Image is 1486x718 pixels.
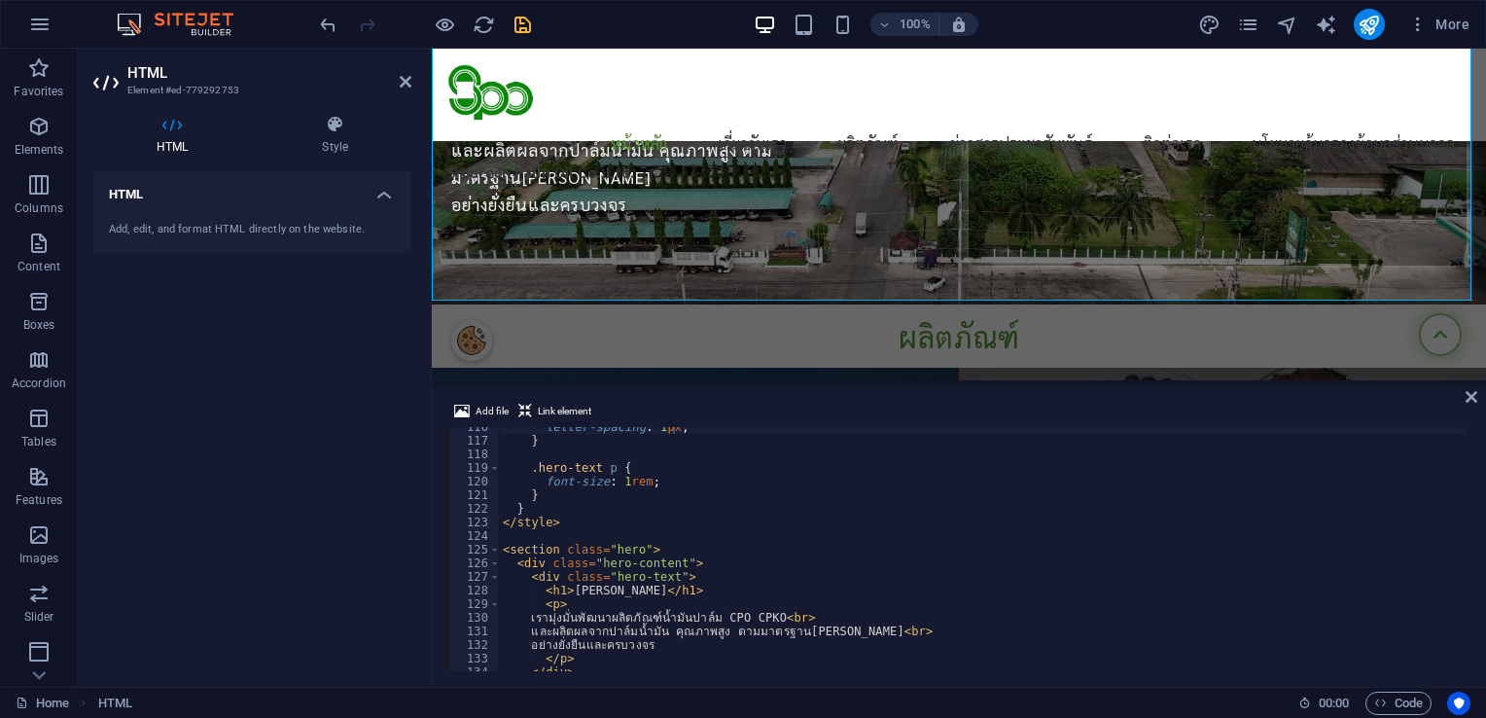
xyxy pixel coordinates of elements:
div: 128 [448,584,501,597]
span: 00 00 [1319,692,1349,715]
div: 118 [448,448,501,461]
p: Slider [24,609,54,625]
button: More [1400,9,1477,40]
span: : [1332,696,1335,710]
div: 123 [448,516,501,529]
div: 126 [448,556,501,570]
button: Usercentrics [1447,692,1470,715]
i: Publish [1358,14,1380,36]
button: undo [316,13,339,36]
div: 122 [448,502,501,516]
div: 134 [448,665,501,679]
i: AI Writer [1315,14,1337,36]
button: Code [1365,692,1432,715]
div: 129 [448,597,501,611]
h4: HTML [93,115,259,156]
span: Link element [538,400,591,423]
h4: Style [259,115,411,156]
img: Editor Logo [112,13,258,36]
div: 119 [448,461,501,475]
div: 132 [448,638,501,652]
button: text_generator [1315,13,1338,36]
button: 100% [870,13,939,36]
p: Elements [15,142,64,158]
div: 125 [448,543,501,556]
i: Undo: Change HTML (Ctrl+Z) [317,14,339,36]
button: navigator [1276,13,1299,36]
span: Add file [476,400,509,423]
h6: Session time [1298,692,1350,715]
p: Boxes [23,317,55,333]
h6: 100% [900,13,931,36]
p: Features [16,492,62,508]
div: 127 [448,570,501,584]
button: design [1198,13,1221,36]
button: Link element [515,400,594,423]
i: Save (Ctrl+S) [512,14,534,36]
p: Accordion [12,376,66,391]
div: 121 [448,488,501,502]
span: Click to select. Double-click to edit [98,692,132,715]
p: Favorites [14,84,63,99]
p: Content [18,259,60,274]
div: 131 [448,625,501,638]
div: 116 [448,420,501,434]
i: Navigator [1276,14,1298,36]
i: Pages (Ctrl+Alt+S) [1237,14,1259,36]
h4: HTML [93,171,411,206]
div: 120 [448,475,501,488]
div: 130 [448,611,501,625]
span: Code [1374,692,1423,715]
p: Tables [21,434,56,449]
i: On resize automatically adjust zoom level to fit chosen device. [950,16,968,33]
a: Click to cancel selection. Double-click to open Pages [16,692,69,715]
button: publish [1354,9,1385,40]
h3: Element #ed-779292753 [127,82,372,99]
button: reload [472,13,495,36]
div: 133 [448,652,501,665]
button: pages [1237,13,1260,36]
i: Reload page [473,14,495,36]
div: 117 [448,434,501,448]
button: save [511,13,534,36]
p: Images [19,551,59,566]
div: 124 [448,529,501,543]
h2: HTML [127,64,411,82]
button: Add file [451,400,512,423]
span: More [1408,15,1469,34]
nav: breadcrumb [98,692,132,715]
i: Design (Ctrl+Alt+Y) [1198,14,1221,36]
div: Add, edit, and format HTML directly on the website. [109,222,396,238]
p: Columns [15,200,63,216]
